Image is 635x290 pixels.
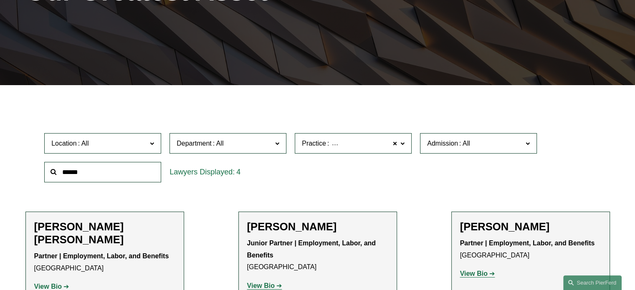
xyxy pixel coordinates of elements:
a: View Bio [34,283,69,290]
span: Department [177,140,212,147]
h2: [PERSON_NAME] [247,220,388,233]
h2: [PERSON_NAME] [460,220,601,233]
p: [GEOGRAPHIC_DATA] [460,237,601,262]
a: View Bio [247,282,282,289]
strong: Junior Partner | Employment, Labor, and Benefits [247,240,378,259]
strong: View Bio [34,283,62,290]
strong: Partner | Employment, Labor, and Benefits [34,252,169,260]
span: Practice [302,140,326,147]
a: View Bio [460,270,495,277]
span: 4 [236,168,240,176]
p: [GEOGRAPHIC_DATA] [34,250,175,275]
strong: Partner | Employment, Labor, and Benefits [460,240,595,247]
h2: [PERSON_NAME] [PERSON_NAME] [34,220,175,246]
strong: View Bio [460,270,488,277]
p: [GEOGRAPHIC_DATA] [247,237,388,273]
strong: View Bio [247,282,275,289]
span: Location [51,140,77,147]
a: Search this site [563,275,622,290]
span: Admission [427,140,458,147]
span: Immigration and Naturalization [330,138,421,149]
